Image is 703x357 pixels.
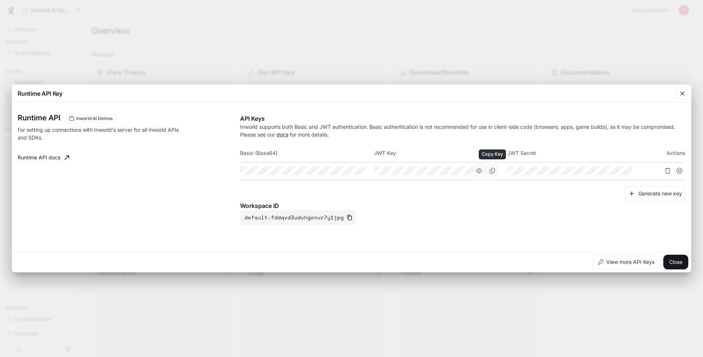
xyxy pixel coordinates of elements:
a: docs [276,131,288,138]
div: These keys will apply to your current workspace only [66,114,117,123]
button: Generate new key [625,186,685,202]
button: Copy Key [486,165,499,177]
button: View more API Keys [592,255,660,269]
th: JWT Key [374,144,507,162]
p: Runtime API Key [18,89,63,98]
p: API Keys [240,114,685,123]
th: Basic (Base64) [240,144,374,162]
button: Close [663,255,688,269]
span: Inworld AI Demos [73,115,115,122]
button: default-fddqvd3udvhgonur7y1jpg [240,210,356,225]
h3: Runtime API [18,114,60,121]
p: Workspace ID [240,201,685,210]
p: Inworld supports both Basic and JWT authentication. Basic authentication is not recommended for u... [240,123,685,138]
a: Runtime API docs [15,150,72,165]
p: For setting up connections with Inworld's server for all Inworld APIs and SDKs. [18,126,180,141]
button: Suspend API key [674,165,685,177]
div: Copy Key [479,149,506,159]
button: Delete API key [662,165,674,177]
th: Actions [641,144,685,162]
th: JWT Secret [507,144,641,162]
